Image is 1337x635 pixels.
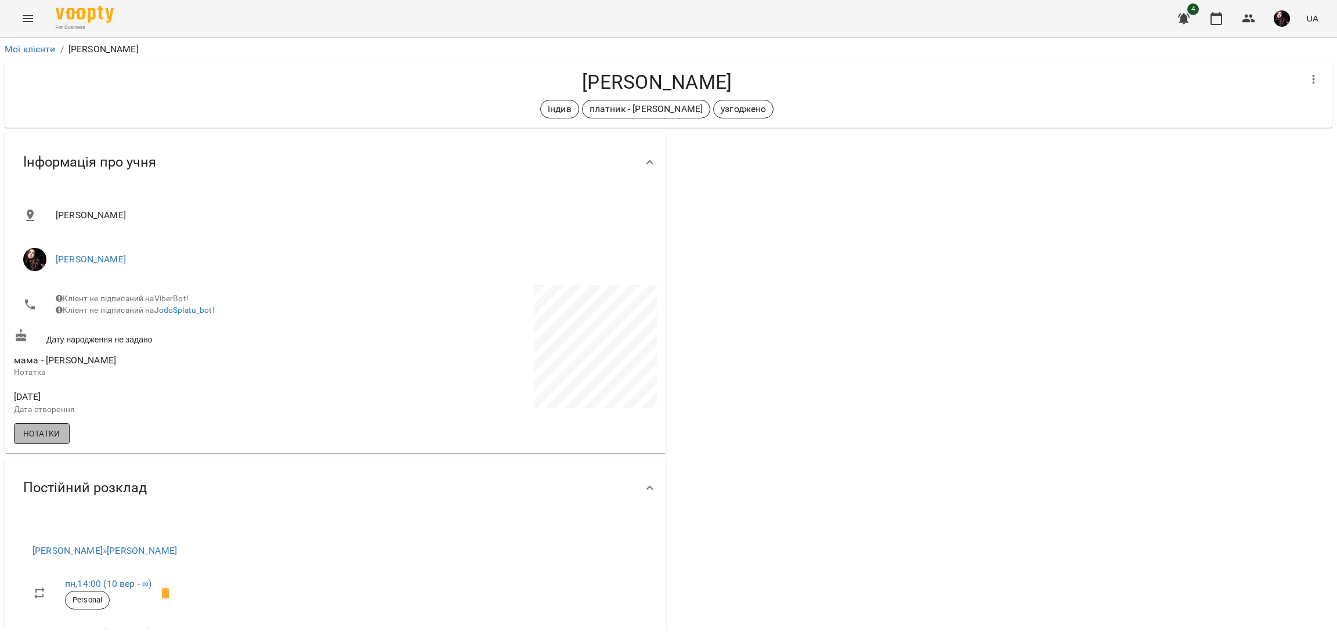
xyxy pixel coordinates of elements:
span: [PERSON_NAME] [56,208,648,222]
div: узгоджено [713,100,774,118]
a: Мої клієнти [5,44,56,55]
div: Дату народження не задано [12,326,335,348]
span: 4 [1187,3,1199,15]
span: мама - [PERSON_NAME] [14,355,116,366]
button: UA [1302,8,1323,29]
p: платник - [PERSON_NAME] [590,102,703,116]
span: Нотатки [23,427,60,441]
div: Інформація про учня [5,132,666,192]
div: платник - [PERSON_NAME] [582,100,710,118]
span: Клієнт не підписаний на ! [56,305,215,315]
p: [PERSON_NAME] [68,42,139,56]
a: [PERSON_NAME]»[PERSON_NAME] [32,545,177,556]
span: Постійний розклад [23,479,147,497]
a: JodoSplatu_bot [154,305,212,315]
button: Нотатки [14,423,70,444]
h4: [PERSON_NAME] [14,70,1300,94]
a: [PERSON_NAME] [56,254,126,265]
div: індив [540,100,579,118]
span: Personal [66,595,109,605]
span: Інформація про учня [23,153,156,171]
span: UA [1306,12,1318,24]
p: індив [548,102,572,116]
p: узгоджено [721,102,766,116]
span: [DATE] [14,390,333,404]
p: Дата створення [14,404,333,416]
span: Клієнт не підписаний на ViberBot! [56,294,189,303]
img: Voopty Logo [56,6,114,23]
p: Нотатка [14,367,333,378]
div: Постійний розклад [5,458,666,518]
nav: breadcrumb [5,42,1332,56]
a: пн,14:00 (10 вер - ∞) [65,578,151,589]
button: Menu [14,5,42,33]
span: Видалити приватний урок Абрамова Анастасія пн 14:00 клієнта Назарій Ковташинець [151,579,179,607]
img: Анастасія Абрамова [23,248,46,271]
li: / [60,42,64,56]
span: For Business [56,24,114,31]
img: c92daf42e94a56623d94c35acff0251f.jpg [1274,10,1290,27]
